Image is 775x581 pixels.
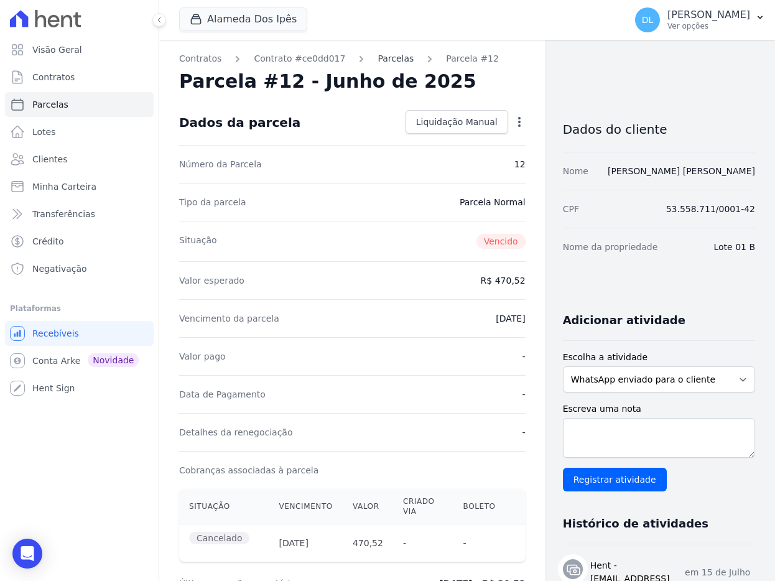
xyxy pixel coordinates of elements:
[393,524,453,562] th: -
[563,241,658,253] dt: Nome da propriedade
[393,489,453,524] th: Criado via
[522,426,526,439] dd: -
[343,489,393,524] th: Valor
[563,203,579,215] dt: CPF
[179,70,476,93] h2: Parcela #12 - Junho de 2025
[88,353,139,367] span: Novidade
[625,2,775,37] button: DL [PERSON_NAME] Ver opções
[563,516,708,531] h3: Histórico de atividades
[254,52,345,65] a: Contrato #ce0dd017
[12,539,42,569] div: Open Intercom Messenger
[269,524,343,562] th: [DATE]
[481,274,526,287] dd: R$ 470,52
[406,110,508,134] a: Liquidação Manual
[713,241,755,253] dd: Lote 01 B
[179,52,526,65] nav: Breadcrumb
[179,158,262,170] dt: Número da Parcela
[563,402,755,416] label: Escreva uma nota
[563,468,667,491] input: Registrar atividade
[453,524,506,562] th: -
[179,196,246,208] dt: Tipo da parcela
[5,37,154,62] a: Visão Geral
[5,256,154,281] a: Negativação
[642,16,654,24] span: DL
[514,158,526,170] dd: 12
[522,388,526,401] dd: -
[5,348,154,373] a: Conta Arke Novidade
[179,274,244,287] dt: Valor esperado
[32,382,75,394] span: Hent Sign
[476,234,526,249] span: Vencido
[32,153,67,165] span: Clientes
[269,489,343,524] th: Vencimento
[5,65,154,90] a: Contratos
[32,71,75,83] span: Contratos
[179,52,221,65] a: Contratos
[179,234,217,249] dt: Situação
[179,464,318,476] dt: Cobranças associadas à parcela
[5,174,154,199] a: Minha Carteira
[179,312,279,325] dt: Vencimento da parcela
[496,312,525,325] dd: [DATE]
[179,350,226,363] dt: Valor pago
[666,203,755,215] dd: 53.558.711/0001-42
[189,532,249,544] span: Cancelado
[563,313,685,328] h3: Adicionar atividade
[179,7,307,31] button: Alameda Dos Ipês
[5,202,154,226] a: Transferências
[32,327,79,340] span: Recebíveis
[343,524,393,562] th: 470,52
[10,301,149,316] div: Plataformas
[179,388,266,401] dt: Data de Pagamento
[378,52,414,65] a: Parcelas
[563,351,755,364] label: Escolha a atividade
[453,489,506,524] th: Boleto
[32,235,64,248] span: Crédito
[179,426,293,439] dt: Detalhes da renegociação
[32,208,95,220] span: Transferências
[5,229,154,254] a: Crédito
[522,350,526,363] dd: -
[667,21,750,31] p: Ver opções
[5,119,154,144] a: Lotes
[5,321,154,346] a: Recebíveis
[32,263,87,275] span: Negativação
[5,376,154,401] a: Hent Sign
[608,166,755,176] a: [PERSON_NAME] [PERSON_NAME]
[416,116,498,128] span: Liquidação Manual
[32,98,68,111] span: Parcelas
[563,165,588,177] dt: Nome
[446,52,499,65] a: Parcela #12
[667,9,750,21] p: [PERSON_NAME]
[32,44,82,56] span: Visão Geral
[5,92,154,117] a: Parcelas
[5,147,154,172] a: Clientes
[32,126,56,138] span: Lotes
[32,180,96,193] span: Minha Carteira
[179,489,269,524] th: Situação
[32,355,80,367] span: Conta Arke
[460,196,526,208] dd: Parcela Normal
[563,122,755,137] h3: Dados do cliente
[179,115,300,130] div: Dados da parcela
